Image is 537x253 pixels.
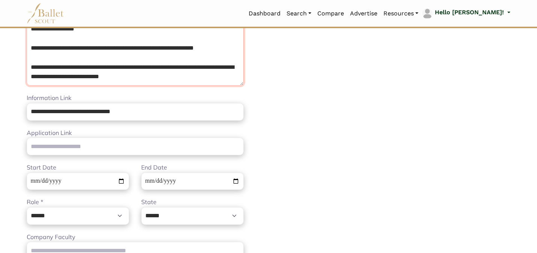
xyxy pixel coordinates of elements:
[246,6,284,21] a: Dashboard
[380,6,421,21] a: Resources
[27,128,72,138] label: Application Link
[27,197,43,207] label: Role *
[435,8,504,17] p: Hello [PERSON_NAME]!
[141,197,157,207] label: State
[27,232,75,242] label: Company Faculty
[27,163,56,173] label: Start Date
[314,6,347,21] a: Compare
[347,6,380,21] a: Advertise
[141,163,167,173] label: End Date
[421,8,510,20] a: profile picture Hello [PERSON_NAME]!
[422,8,433,19] img: profile picture
[284,6,314,21] a: Search
[27,93,71,103] label: Information Link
